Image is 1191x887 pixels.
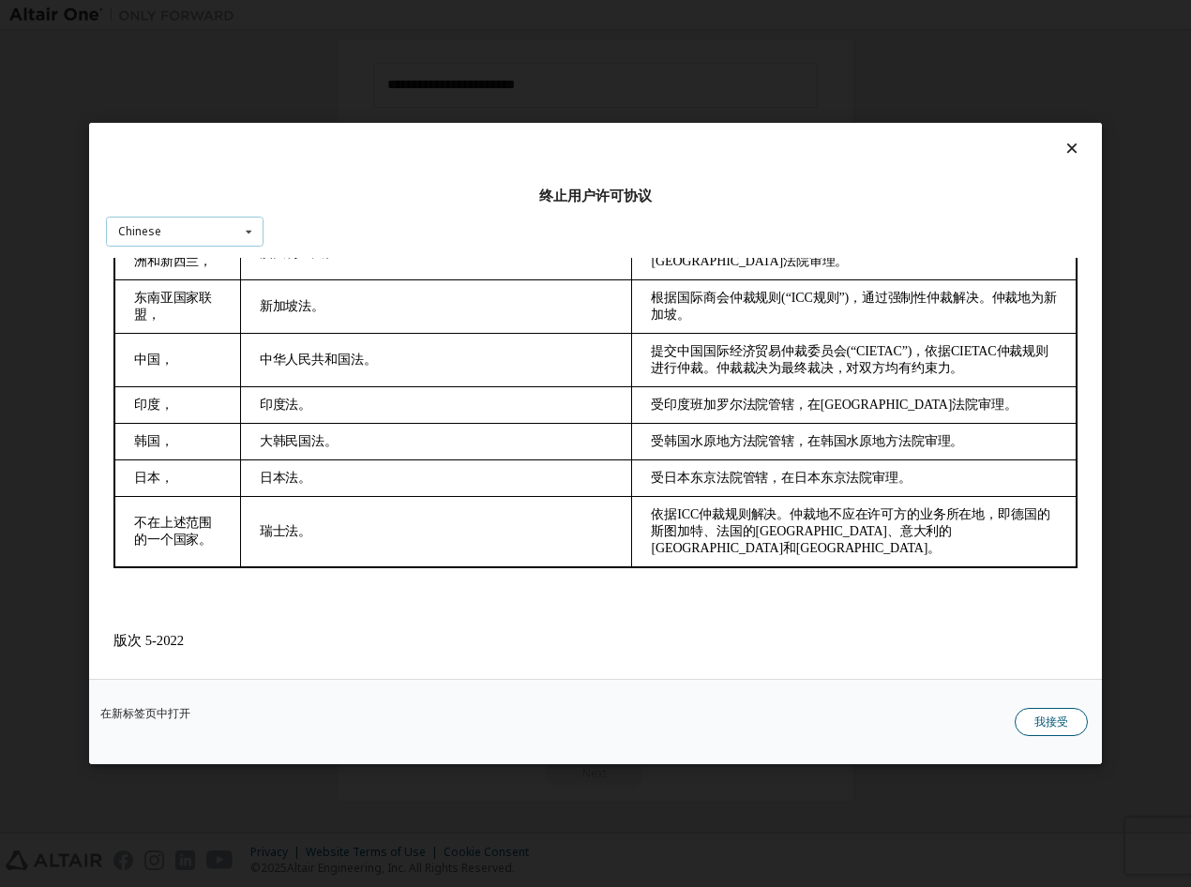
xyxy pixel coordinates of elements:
[8,165,134,202] td: 韩国，
[134,202,526,238] td: 日本法。
[134,165,526,202] td: 大韩民国法。
[8,128,134,165] td: 印度，
[526,202,971,238] td: 受日本东京法院管辖，在日本东京法院审理。
[8,238,134,309] td: 不在上述范围的一个国家。
[118,226,161,237] div: Chinese
[134,75,526,128] td: 中华人民共和国法。
[526,128,971,165] td: 受印度班加罗尔法院管辖，在[GEOGRAPHIC_DATA]法院审理。
[106,187,1085,205] div: 终止用户许可协议
[8,374,972,392] footer: 版次 5-2022
[526,238,971,309] td: 依据ICC仲裁规则解决。仲裁地不应在许可方的业务所在地，即德国的斯图加特、法国的[GEOGRAPHIC_DATA]、意大利的[GEOGRAPHIC_DATA]和[GEOGRAPHIC_DATA]。
[1015,708,1088,736] button: 我接受
[8,75,134,128] td: 中国，
[8,202,134,238] td: 日本，
[526,165,971,202] td: 受韩国水原地方法院管辖，在韩国水原地方法院审理。
[8,22,134,75] td: 东南亚国家联盟，
[134,238,526,309] td: 瑞士法。
[526,22,971,75] td: 根据国际商会仲裁规则(“ICC规则”)，通过强制性仲裁解决。仲裁地为新加坡。
[134,128,526,165] td: 印度法。
[134,22,526,75] td: 新加坡法。
[100,708,190,719] a: 在新标签页中打开
[526,75,971,128] td: 提交中国国际经济贸易仲裁委员会(“CIETAC”)，依据CIETAC仲裁规则进行仲裁。仲裁裁决为最终裁决，对双方均有约束力。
